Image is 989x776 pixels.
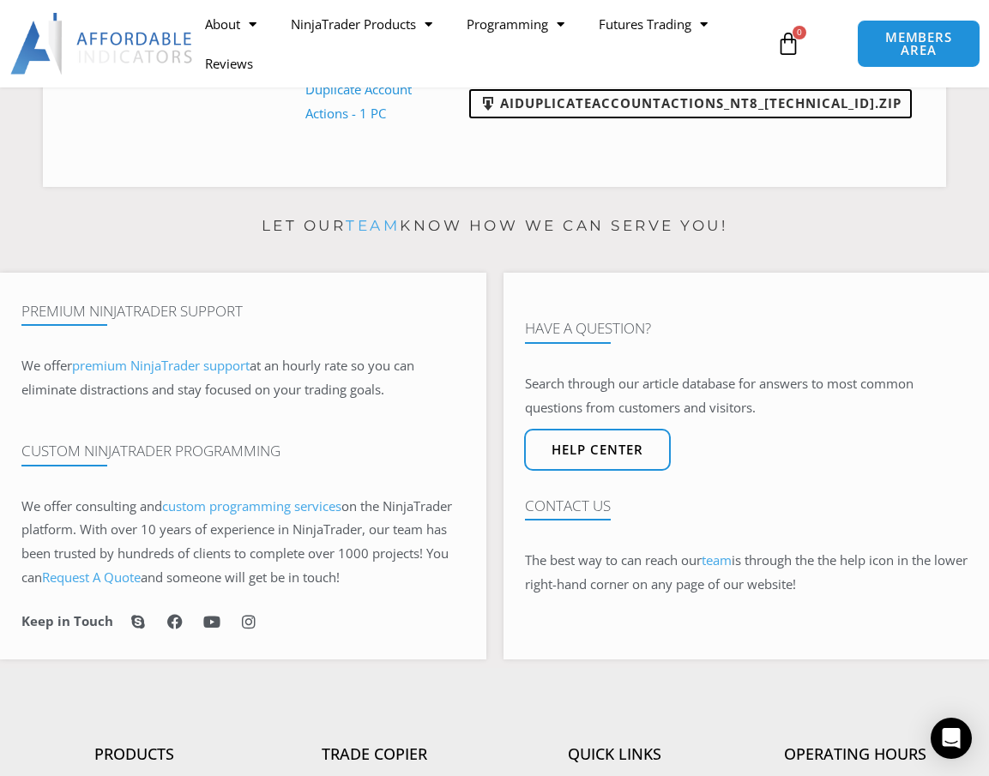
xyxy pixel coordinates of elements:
[21,357,414,398] span: at an hourly rate so you can eliminate distractions and stay focused on your trading goals.
[793,26,806,39] span: 0
[495,745,735,764] h4: Quick Links
[346,217,400,234] a: team
[255,745,495,764] h4: Trade Copier
[525,372,968,420] p: Search through our article database for answers to most common questions from customers and visit...
[188,4,274,44] a: About
[72,357,250,374] a: premium NinjaTrader support
[188,44,270,83] a: Reviews
[751,19,826,69] a: 0
[735,745,975,764] h4: Operating Hours
[42,568,141,586] a: Request A Quote
[15,745,255,764] h4: Products
[21,357,72,374] span: We offer
[21,497,341,514] span: We offer consulting and
[188,4,771,83] nav: Menu
[875,31,962,57] span: MEMBERS AREA
[21,303,465,320] h4: Premium NinjaTrader Support
[21,613,113,629] h6: Keep in Touch
[305,81,412,122] a: Duplicate Account Actions - 1 PC
[931,718,972,759] div: Open Intercom Messenger
[525,549,968,597] p: The best way to can reach our is through the the help icon in the lower right-hand corner on any ...
[857,20,980,68] a: MEMBERS AREA
[525,497,968,514] h4: Contact Us
[21,442,465,460] h4: Custom NinjaTrader Programming
[702,551,732,568] a: team
[524,429,671,471] a: Help center
[162,497,341,514] a: custom programming services
[10,13,195,75] img: LogoAI | Affordable Indicators – NinjaTrader
[582,4,725,44] a: Futures Trading
[552,443,643,456] span: Help center
[469,89,912,118] a: AIDuplicateAccountActions_NT8_[TECHNICAL_ID].zip
[525,320,968,337] h4: Have A Question?
[274,4,449,44] a: NinjaTrader Products
[449,4,582,44] a: Programming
